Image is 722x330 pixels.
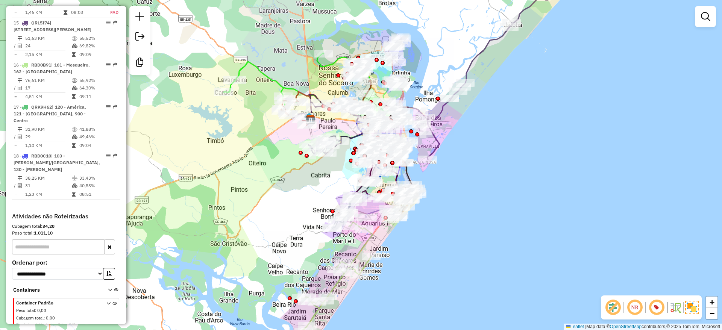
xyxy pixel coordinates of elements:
img: Exibir/Ocultar setores [685,301,699,314]
span: RBD0B91 [31,62,51,68]
a: Nova sessão e pesquisa [132,9,147,26]
div: Peso total: [12,230,120,236]
td: / [14,133,17,141]
i: % de utilização da cubagem [72,183,77,188]
span: RBD0C10 [31,153,51,159]
img: Fluxo de ruas [669,301,681,313]
td: 31,90 KM [25,126,71,133]
i: Total de Atividades [18,44,22,48]
span: | [585,324,586,329]
span: 17 - [14,104,86,123]
h4: Atividades não Roteirizadas [12,213,120,220]
span: Total de atividades/pedidos [16,322,67,328]
span: | [STREET_ADDRESS][PERSON_NAME] [14,20,91,32]
i: Distância Total [18,127,22,132]
button: Ordem crescente [103,268,115,280]
td: = [14,51,17,58]
span: 0,00 [46,315,55,321]
a: Criar modelo [132,55,147,72]
span: 15 - [14,20,91,32]
td: / [14,42,17,50]
span: − [710,309,714,318]
td: 1,46 KM [25,9,63,16]
img: CDD Aracaju [306,115,315,124]
td: = [14,93,17,100]
span: 16 - [14,62,90,74]
span: Cubagem total [16,315,44,321]
td: / [14,182,17,189]
em: Rota exportada [113,153,117,158]
td: 55,52% [79,35,117,42]
i: Distância Total [18,36,22,41]
i: Total de Atividades [18,86,22,90]
td: 4,51 KM [25,93,71,100]
a: Exibir filtros [698,9,713,24]
td: = [14,9,17,16]
td: FAD [102,9,119,16]
i: Tempo total em rota [64,10,67,15]
i: % de utilização do peso [72,78,77,83]
span: 0,00 [37,308,46,313]
span: : [44,315,45,321]
td: 29 [25,133,71,141]
td: 08:51 [79,191,117,198]
span: Exibir deslocamento [604,298,622,316]
i: % de utilização do peso [72,176,77,180]
span: Ocultar NR [626,298,644,316]
em: Opções [106,20,111,25]
td: 09:11 [79,93,117,100]
i: % de utilização da cubagem [72,86,77,90]
em: Rota exportada [113,62,117,67]
td: 41,88% [79,126,117,133]
a: Zoom out [706,308,717,319]
i: % de utilização da cubagem [72,44,77,48]
td: / [14,84,17,92]
i: Distância Total [18,176,22,180]
td: 51,63 KM [25,35,71,42]
span: 18 - [14,153,100,172]
span: : [35,308,36,313]
td: 38,25 KM [25,174,71,182]
em: Opções [106,153,111,158]
span: Containers [13,286,98,294]
td: 1,10 KM [25,142,71,149]
i: Tempo total em rota [72,143,76,148]
a: Exportar sessão [132,29,147,46]
td: 1,23 KM [25,191,71,198]
td: = [14,142,17,149]
td: 09:09 [79,51,117,58]
span: Exibir número da rota [648,298,666,316]
i: Total de Atividades [18,183,22,188]
a: OpenStreetMap [610,324,642,329]
td: 40,53% [79,182,117,189]
td: 24 [25,42,71,50]
span: Peso total [16,308,35,313]
a: Leaflet [566,324,584,329]
td: = [14,191,17,198]
span: | 161 - Mosqueiro, 162 - [GEOGRAPHIC_DATA] [14,62,90,74]
td: 69,82% [79,42,117,50]
strong: 1.011,10 [34,230,53,236]
td: 76,61 KM [25,77,71,84]
span: + [710,297,714,307]
em: Opções [106,62,111,67]
td: 33,43% [79,174,117,182]
i: Tempo total em rota [72,52,76,57]
em: Rota exportada [113,20,117,25]
span: Container Padrão [16,300,97,306]
img: 301 UDC Light Siqueira Campos [304,112,314,122]
td: 55,92% [79,77,117,84]
span: | 120 - América, 121 - [GEOGRAPHIC_DATA], 900 - Centro [14,104,86,123]
span: QRL5I74 [31,20,50,26]
td: 09:04 [79,142,117,149]
td: 17 [25,84,71,92]
div: Map data © contributors,© 2025 TomTom, Microsoft [564,324,722,330]
em: Rota exportada [113,104,117,109]
em: Opções [106,104,111,109]
i: Tempo total em rota [72,94,76,99]
span: 0/0 [69,322,76,328]
td: 31 [25,182,71,189]
strong: 34,28 [42,223,55,229]
td: 49,46% [79,133,117,141]
i: % de utilização do peso [72,127,77,132]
